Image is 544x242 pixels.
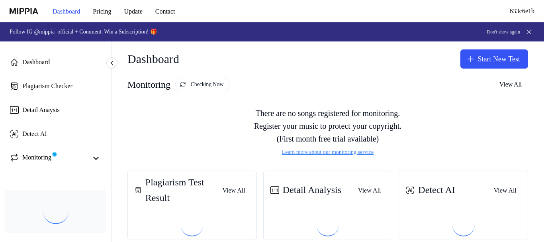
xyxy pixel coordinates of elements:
[124,0,158,22] a: Update
[489,183,523,199] button: View All
[277,148,378,156] a: Learn more about our monitoring service
[22,105,62,115] div: Detail Anaysis
[127,77,237,92] div: Monitoring
[22,153,54,164] div: Monitoring
[5,77,106,96] a: Plagiarism Checker
[127,49,185,69] div: Dashboard
[10,153,87,164] a: Monitoring
[505,6,534,16] button: 633c6e1b
[22,57,55,67] div: Dashboard
[217,183,252,199] button: View All
[453,49,528,69] button: Start New Test
[10,8,38,14] img: logo
[5,53,106,72] a: Dashboard
[127,97,528,166] div: There are no songs registered for monitoring. Register your music to protect your copyright. (Fir...
[494,77,528,92] button: View All
[5,124,106,144] a: Detect AI
[353,183,387,199] button: View All
[46,4,91,20] button: Dashboard
[404,182,459,197] div: Detect AI
[91,4,124,20] button: Pricing
[124,4,158,20] button: Update
[268,182,346,197] div: Detail Analysis
[22,81,78,91] div: Plagiarism Checker
[480,29,520,35] button: Don't show again
[489,182,523,199] a: View All
[353,182,387,199] a: View All
[133,175,217,205] div: Plagiarism Test Result
[10,28,168,36] h1: Follow IG @mippia_official + Comment, Win a Subscription! 🎁
[217,182,252,199] a: View All
[22,129,49,139] div: Detect AI
[5,100,106,120] a: Detail Anaysis
[158,4,195,20] button: Contact
[179,78,237,91] button: Checking Now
